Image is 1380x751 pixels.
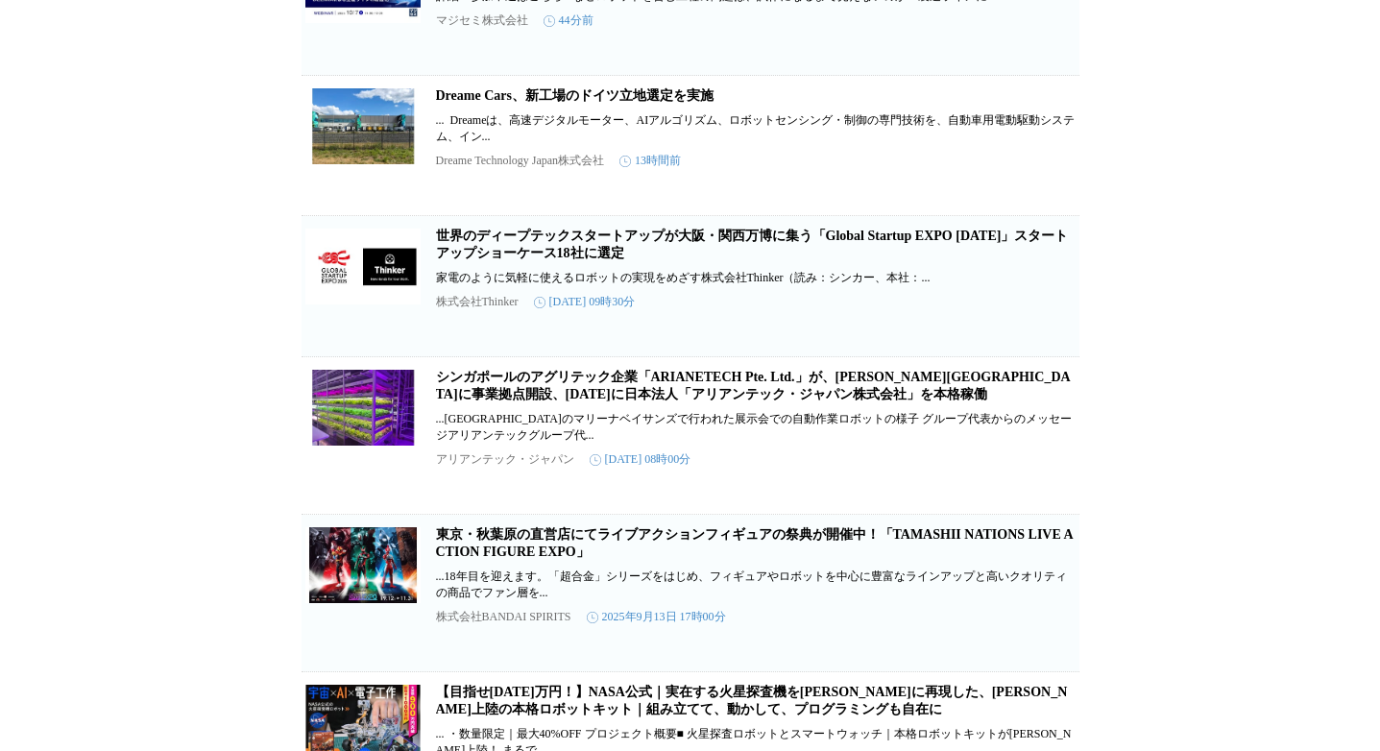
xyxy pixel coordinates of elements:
p: アリアンテック・ジャパン [436,451,574,468]
a: 東京・秋葉原の直営店にてライブアクションフィギュアの祭典が開催中！「TAMASHII NATIONS LIVE ACTION FIGURE EXPO」 [436,527,1074,559]
p: ...[GEOGRAPHIC_DATA]のマリーナベイサンズで行われた展示会での自動作業ロボットの様子 グループ代表からのメッセージアリアンテックグループ代... [436,411,1076,444]
a: 【目指せ[DATE]万円！】NASA公式｜実在する火星探査機を[PERSON_NAME]に再現した、[PERSON_NAME]上陸の本格ロボットキット｜組み立てて、動かして、プログラミングも自在に [436,685,1068,716]
p: マジセミ株式会社 [436,12,528,29]
a: シンガポールのアグリテック企業「ARIANETECH Pte. Ltd.」が、[PERSON_NAME][GEOGRAPHIC_DATA]に事業拠点開設、[DATE]に日本法人「アリアンテック・... [436,370,1071,401]
p: ...18年目を迎えます。「超合金」シリーズをはじめ、フィギュアやロボットを中心に豊富なラインアップと高いクオリティの商品でファン層を... [436,569,1076,601]
time: [DATE] 09時30分 [534,294,636,310]
p: Dreame Technology Japan株式会社 [436,153,605,169]
time: 2025年9月13日 17時00分 [587,609,726,625]
p: 株式会社BANDAI SPIRITS [436,609,571,625]
time: [DATE] 08時00分 [590,451,691,468]
a: Dreame Cars、新工場のドイツ立地選定を実施 [436,88,714,103]
p: 家電のように気軽に使えるロボットの実現をめざす株式会社Thinker（読み：シンカー、本社：... [436,270,1076,286]
img: シンガポールのアグリテック企業「ARIANETECH Pte. Ltd.」が、千葉大学内に事業拠点開設、2025年に日本法人「アリアンテック・ジャパン株式会社」を本格稼働 [305,369,421,446]
p: 株式会社Thinker [436,294,519,310]
a: 世界のディープテックスタートアップが大阪・関西万博に集う「Global Startup EXPO [DATE]」スタートアップショーケース18社に選定 [436,229,1069,260]
time: 13時間前 [619,153,681,169]
img: Dreame Cars、新工場のドイツ立地選定を実施 [305,87,421,164]
time: 44分前 [544,12,593,29]
img: 世界のディープテックスタートアップが大阪・関西万博に集う「Global Startup EXPO 2025」スタートアップショーケース18社に選定 [305,228,421,304]
p: ... Dreameは、高速デジタルモーター、AIアルゴリズム、ロボットセンシング・制御の専門技術を、自動車用電動駆動システム、イン... [436,112,1076,145]
img: 東京・秋葉原の直営店にてライブアクションフィギュアの祭典が開催中！「TAMASHII NATIONS LIVE ACTION FIGURE EXPO」 [305,526,421,603]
